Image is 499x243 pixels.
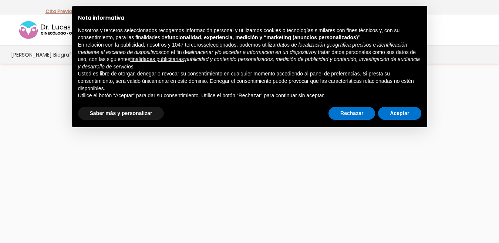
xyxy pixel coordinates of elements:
[168,34,361,40] strong: funcionalidad, experiencia, medición y “marketing (anuncios personalizados)”
[204,41,237,49] button: seleccionados
[78,15,421,21] h2: Nota informativa
[78,41,421,70] p: En relación con la publicidad, nosotros y 1047 terceros , podemos utilizar con el fin de y tratar...
[189,49,314,55] em: almacenar y/o acceder a información en un dispositivo
[78,70,421,92] p: Usted es libre de otorgar, denegar o revocar su consentimiento en cualquier momento accediendo al...
[378,107,421,120] button: Aceptar
[78,92,421,99] p: Utilice el botón “Aceptar” para dar su consentimiento. Utilice el botón “Rechazar” para continuar...
[10,45,53,64] a: [PERSON_NAME]
[53,50,76,59] span: Biografía
[78,42,407,55] em: datos de localización geográfica precisos e identificación mediante el escaneo de dispositivos
[45,8,72,15] a: Cita Previa
[53,45,77,64] a: Biografía
[328,107,375,120] button: Rechazar
[78,27,421,41] p: Nosotros y terceros seleccionados recogemos información personal y utilizamos cookies o tecnologí...
[130,56,184,63] button: finalidades publicitarias
[45,7,75,16] p: -
[78,56,420,70] em: publicidad y contenido personalizados, medición de publicidad y contenido, investigación de audie...
[78,107,164,120] button: Saber más y personalizar
[11,50,52,59] span: [PERSON_NAME]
